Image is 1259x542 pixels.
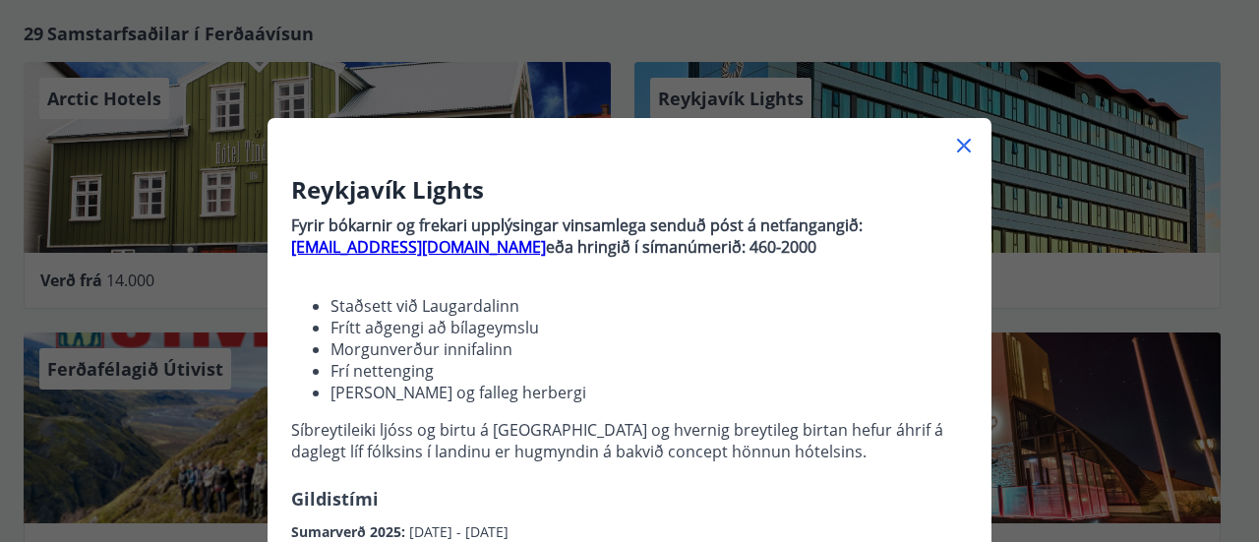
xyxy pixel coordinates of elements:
span: [DATE] - [DATE] [409,522,509,541]
li: Morgunverður innifalinn [330,338,968,360]
li: [PERSON_NAME] og falleg herbergi [330,382,968,403]
li: Frí nettenging [330,360,968,382]
span: Gildistími [291,487,379,511]
li: Frítt aðgengi að bílageymslu [330,317,968,338]
h3: Reykjavík Lights [291,173,968,207]
p: Síbreytileiki ljóss og birtu á [GEOGRAPHIC_DATA] og hvernig breytileg birtan hefur áhrif á dagleg... [291,419,968,462]
li: Staðsett við Laugardalinn [330,295,968,317]
strong: Fyrir bókarnir og frekari upplýsingar vinsamlega senduð póst á netfangangið: [291,214,863,236]
span: Sumarverð 2025 : [291,522,409,541]
a: [EMAIL_ADDRESS][DOMAIN_NAME] [291,236,546,258]
strong: eða hringið í símanúmerið: 460-2000 [546,236,816,258]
